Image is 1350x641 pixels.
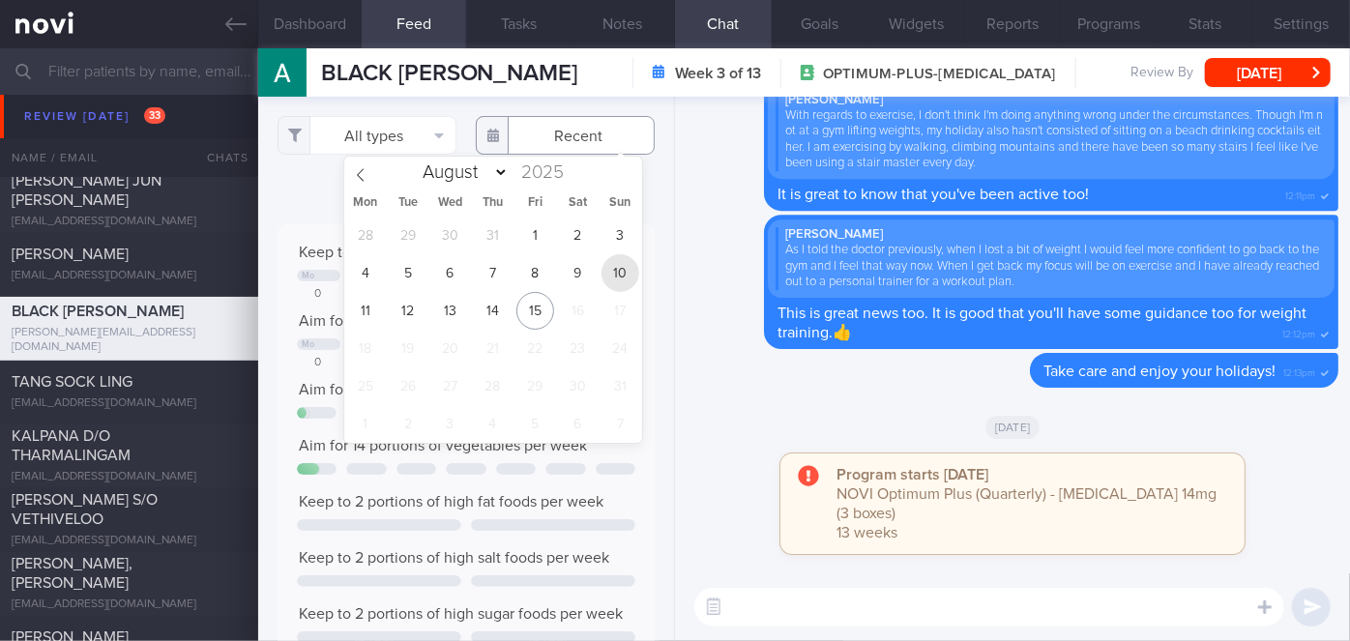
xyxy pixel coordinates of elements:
div: [PERSON_NAME] [776,93,1327,108]
span: [PERSON_NAME] JUN [PERSON_NAME] [12,174,161,209]
span: August 24, 2025 [602,330,639,367]
strong: Week 3 of 13 [675,64,761,83]
span: August 26, 2025 [389,367,426,405]
span: Aim for 14 portions of fruits per week [299,382,546,397]
select: Month [413,162,509,183]
span: Fri [514,197,557,210]
span: Take care and enjoy your holidays! [1043,364,1276,379]
span: August 20, 2025 [431,330,469,367]
button: [DATE] [1205,58,1331,87]
div: [EMAIL_ADDRESS][DOMAIN_NAME] [12,88,247,102]
span: Sun [600,197,642,210]
span: Tue [387,197,429,210]
span: NOVI Optimum Plus (Quarterly) - [MEDICAL_DATA] 14mg (3 boxes) [836,486,1217,521]
span: Keep to 2 portions of high salt foods per week [299,550,609,566]
span: August 2, 2025 [559,217,597,254]
div: Mo [302,339,315,350]
div: With regards to exercise, I don't think I'm doing anything wrong under the circumstances. Though ... [776,108,1327,171]
span: September 1, 2025 [346,405,384,443]
div: [PERSON_NAME] [776,227,1327,243]
span: August 15, 2025 [516,292,554,330]
span: August 22, 2025 [516,330,554,367]
span: July 30, 2025 [431,217,469,254]
span: August 19, 2025 [389,330,426,367]
span: [DATE] [985,416,1041,439]
span: Sat [557,197,600,210]
span: August 11, 2025 [346,292,384,330]
span: August 10, 2025 [602,254,639,292]
span: August 17, 2025 [602,292,639,330]
div: [PERSON_NAME][EMAIL_ADDRESS][DOMAIN_NAME] [12,327,247,356]
span: August 12, 2025 [389,292,426,330]
span: Aim for 14 portions of vegetables per week [299,438,587,453]
span: It is great to know that you've been active too! [778,187,1089,202]
button: All types [278,116,456,155]
div: 0 [297,287,340,302]
div: [EMAIL_ADDRESS][DOMAIN_NAME] [12,471,247,485]
span: September 4, 2025 [474,405,512,443]
span: OPTIMUM-PLUS-[MEDICAL_DATA] [823,65,1055,84]
span: July 31, 2025 [474,217,512,254]
span: 12:13pm [1283,362,1315,380]
span: August 1, 2025 [516,217,554,254]
span: KALPANA D/O THARMALINGAM [12,429,131,464]
span: August 21, 2025 [474,330,512,367]
span: Thu [472,197,514,210]
span: August 30, 2025 [559,367,597,405]
span: [PERSON_NAME], [PERSON_NAME] [12,557,132,592]
span: Wed [429,197,472,210]
span: August 7, 2025 [474,254,512,292]
div: [EMAIL_ADDRESS][DOMAIN_NAME] [12,142,247,157]
span: TANG SOCK LING [12,375,132,391]
span: August 9, 2025 [559,254,597,292]
span: BLACK [PERSON_NAME] [12,305,184,320]
span: August 8, 2025 [516,254,554,292]
div: 0 [297,356,340,370]
div: [EMAIL_ADDRESS][DOMAIN_NAME] [12,216,247,230]
span: July 29, 2025 [389,217,426,254]
span: September 6, 2025 [559,405,597,443]
span: 12:12pm [1282,323,1315,341]
span: Aim for 72g of protein per day [299,313,501,329]
span: August 4, 2025 [346,254,384,292]
span: BLACK [PERSON_NAME] [321,62,578,85]
span: Keep to 2 portions of high fat foods per week [299,494,603,510]
div: Mo [302,271,315,281]
span: September 7, 2025 [602,405,639,443]
span: August 31, 2025 [602,367,639,405]
div: [EMAIL_ADDRESS][DOMAIN_NAME] [12,397,247,412]
span: 13 weeks [836,525,897,540]
span: August 13, 2025 [431,292,469,330]
span: September 5, 2025 [516,405,554,443]
span: Keep to 1400 calories per day [299,245,498,260]
span: August 28, 2025 [474,367,512,405]
span: [PERSON_NAME] [12,248,129,263]
span: August 5, 2025 [389,254,426,292]
span: [PERSON_NAME] [12,120,129,135]
span: September 3, 2025 [431,405,469,443]
span: August 3, 2025 [602,217,639,254]
span: Mon [344,197,387,210]
span: Keep to 2 portions of high sugar foods per week [299,606,623,622]
div: [EMAIL_ADDRESS][DOMAIN_NAME] [12,598,247,613]
div: [EMAIL_ADDRESS][DOMAIN_NAME] [12,270,247,284]
span: August 27, 2025 [431,367,469,405]
div: [EMAIL_ADDRESS][DOMAIN_NAME] [12,535,247,549]
span: This is great news too. It is good that you'll have some guidance too for weight training.👍 [778,306,1306,340]
span: July 28, 2025 [346,217,384,254]
span: August 16, 2025 [559,292,597,330]
div: As I told the doctor previously, when I lost a bit of weight I would feel more confident to go ba... [776,243,1327,290]
span: 12:11pm [1285,185,1315,203]
span: Review By [1130,65,1193,82]
span: August 29, 2025 [516,367,554,405]
span: August 18, 2025 [346,330,384,367]
span: August 25, 2025 [346,367,384,405]
strong: Program starts [DATE] [836,467,988,482]
span: September 2, 2025 [389,405,426,443]
span: August 23, 2025 [559,330,597,367]
span: August 6, 2025 [431,254,469,292]
span: August 14, 2025 [474,292,512,330]
span: [PERSON_NAME] S/O VETHIVELOO [12,493,158,528]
